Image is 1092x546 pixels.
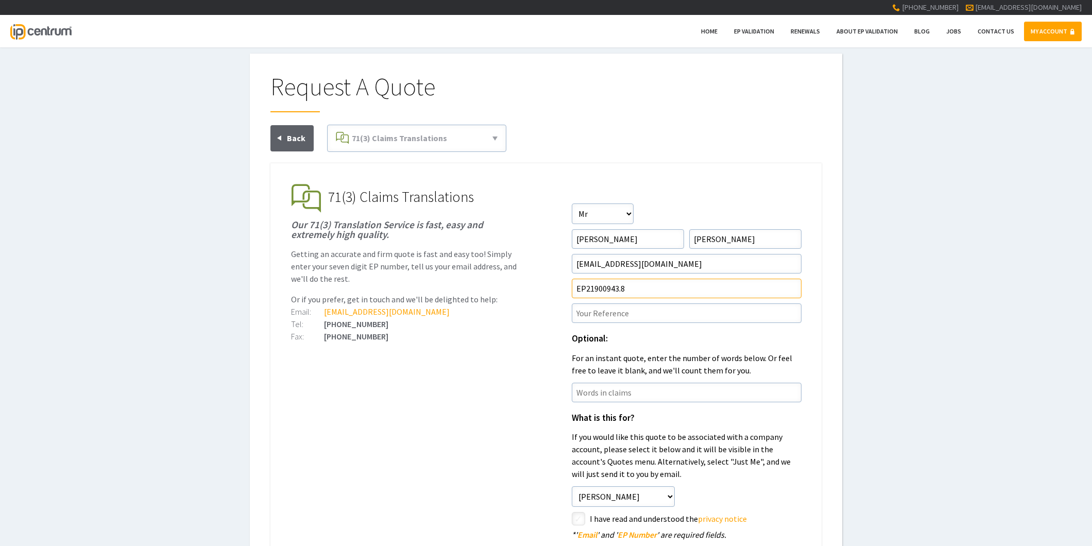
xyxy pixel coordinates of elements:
span: Jobs [946,27,961,35]
label: I have read and understood the [590,512,801,525]
input: EP Number [572,279,801,298]
a: Renewals [784,22,827,41]
a: MY ACCOUNT [1024,22,1082,41]
input: Surname [689,229,801,249]
p: For an instant quote, enter the number of words below. Or feel free to leave it blank, and we'll ... [572,352,801,377]
h1: Request A Quote [270,74,822,112]
div: [PHONE_NUMBER] [291,320,521,328]
span: Home [701,27,718,35]
a: privacy notice [698,514,747,524]
span: Blog [914,27,930,35]
input: Your Reference [572,303,801,323]
a: IP Centrum [10,15,71,47]
h1: Optional: [572,334,801,344]
p: If you would like this quote to be associated with a company account, please select it below and ... [572,431,801,480]
a: Contact Us [971,22,1021,41]
span: Contact Us [978,27,1014,35]
label: styled-checkbox [572,512,585,525]
span: EP Validation [734,27,774,35]
div: Email: [291,308,324,316]
input: Words in claims [572,383,801,402]
h1: What is this for? [572,414,801,423]
div: [PHONE_NUMBER] [291,332,521,340]
a: Home [694,22,724,41]
span: [PHONE_NUMBER] [902,3,959,12]
span: Renewals [791,27,820,35]
span: EP Number [618,530,657,540]
input: Email [572,254,801,274]
a: About EP Validation [830,22,905,41]
a: [EMAIL_ADDRESS][DOMAIN_NAME] [324,306,450,317]
span: 71(3) Claims Translations [352,133,447,143]
a: [EMAIL_ADDRESS][DOMAIN_NAME] [975,3,1082,12]
h1: Our 71(3) Translation Service is fast, easy and extremely high quality. [291,220,521,240]
p: Or if you prefer, get in touch and we'll be delighted to help: [291,293,521,305]
span: Email [577,530,597,540]
a: Jobs [940,22,968,41]
span: About EP Validation [837,27,898,35]
div: Fax: [291,332,324,340]
a: Blog [908,22,936,41]
p: Getting an accurate and firm quote is fast and easy too! Simply enter your seven digit EP number,... [291,248,521,285]
span: 71(3) Claims Translations [328,187,474,206]
div: ' ' and ' ' are required fields. [572,531,801,539]
a: 71(3) Claims Translations [332,129,502,147]
span: Back [287,133,305,143]
input: First Name [572,229,684,249]
a: Back [270,125,314,151]
div: Tel: [291,320,324,328]
a: EP Validation [727,22,781,41]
